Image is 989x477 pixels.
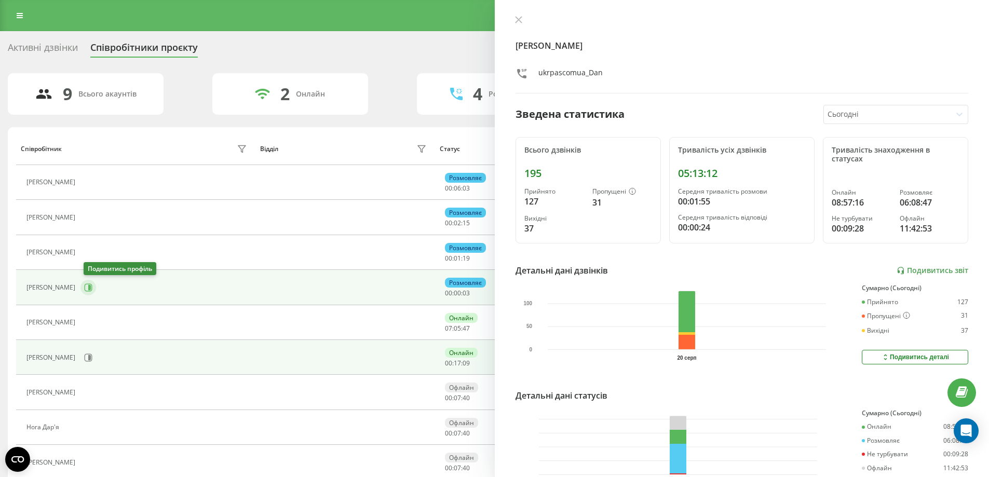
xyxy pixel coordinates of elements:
[90,42,198,58] div: Співробітники проєкту
[445,418,478,428] div: Офлайн
[943,437,968,444] div: 06:08:47
[463,359,470,367] span: 09
[445,243,486,253] div: Розмовляє
[832,189,891,196] div: Онлайн
[678,195,806,208] div: 00:01:55
[524,146,652,155] div: Всього дзвінків
[524,222,584,235] div: 37
[832,196,891,209] div: 08:57:16
[445,208,486,217] div: Розмовляє
[677,355,696,361] text: 20 серп
[445,383,478,392] div: Офлайн
[463,219,470,227] span: 15
[26,354,78,361] div: [PERSON_NAME]
[454,359,461,367] span: 17
[862,465,892,472] div: Офлайн
[516,39,969,52] h4: [PERSON_NAME]
[445,220,470,227] div: : :
[862,327,889,334] div: Вихідні
[943,465,968,472] div: 11:42:53
[26,179,78,186] div: [PERSON_NAME]
[524,167,652,180] div: 195
[900,215,959,222] div: Офлайн
[523,301,532,307] text: 100
[463,289,470,297] span: 03
[26,424,62,431] div: Нога Дар'я
[445,290,470,297] div: : :
[26,319,78,326] div: [PERSON_NAME]
[516,389,607,402] div: Детальні дані статусів
[26,214,78,221] div: [PERSON_NAME]
[445,359,452,367] span: 00
[524,215,584,222] div: Вихідні
[463,429,470,438] span: 40
[538,67,603,83] div: ukrpascomua_Dan
[454,184,461,193] span: 06
[445,453,478,462] div: Офлайн
[445,393,452,402] span: 00
[678,167,806,180] div: 05:13:12
[943,451,968,458] div: 00:09:28
[678,221,806,234] div: 00:00:24
[26,284,78,291] div: [PERSON_NAME]
[678,214,806,221] div: Середня тривалість відповіді
[260,145,278,153] div: Відділ
[463,393,470,402] span: 40
[862,284,968,292] div: Сумарно (Сьогодні)
[445,289,452,297] span: 00
[5,447,30,472] button: Open CMP widget
[897,266,968,275] a: Подивитись звіт
[280,84,290,104] div: 2
[445,430,470,437] div: : :
[592,196,652,209] div: 31
[445,324,452,333] span: 07
[473,84,482,104] div: 4
[526,324,532,330] text: 50
[445,173,486,183] div: Розмовляє
[445,429,452,438] span: 00
[445,219,452,227] span: 00
[862,298,898,306] div: Прийнято
[26,249,78,256] div: [PERSON_NAME]
[881,353,949,361] div: Подивитись деталі
[445,185,470,192] div: : :
[954,418,979,443] div: Open Intercom Messenger
[592,188,652,196] div: Пропущені
[296,90,325,99] div: Онлайн
[445,325,470,332] div: : :
[463,464,470,472] span: 40
[900,189,959,196] div: Розмовляє
[463,184,470,193] span: 03
[862,410,968,417] div: Сумарно (Сьогодні)
[454,429,461,438] span: 07
[440,145,460,153] div: Статус
[524,188,584,195] div: Прийнято
[862,423,891,430] div: Онлайн
[678,146,806,155] div: Тривалість усіх дзвінків
[445,313,478,323] div: Онлайн
[454,393,461,402] span: 07
[943,423,968,430] div: 08:57:16
[454,219,461,227] span: 02
[21,145,62,153] div: Співробітник
[26,459,78,466] div: [PERSON_NAME]
[463,324,470,333] span: 47
[445,465,470,472] div: : :
[489,90,539,99] div: Розмовляють
[445,394,470,402] div: : :
[900,222,959,235] div: 11:42:53
[516,264,608,277] div: Детальні дані дзвінків
[862,312,910,320] div: Пропущені
[832,215,891,222] div: Не турбувати
[961,327,968,334] div: 37
[862,451,908,458] div: Не турбувати
[463,254,470,263] span: 19
[678,188,806,195] div: Середня тривалість розмови
[8,42,78,58] div: Активні дзвінки
[454,324,461,333] span: 05
[445,255,470,262] div: : :
[454,464,461,472] span: 07
[63,84,72,104] div: 9
[445,254,452,263] span: 00
[529,347,532,352] text: 0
